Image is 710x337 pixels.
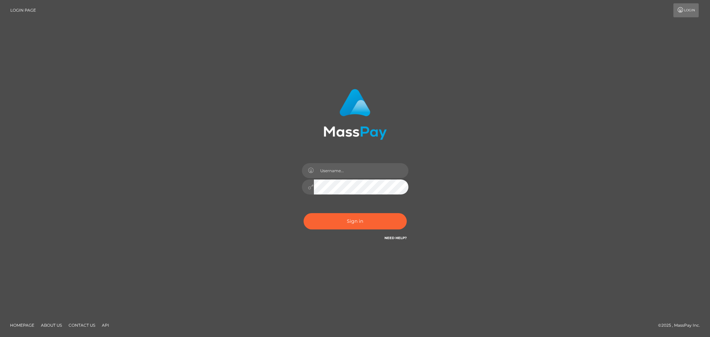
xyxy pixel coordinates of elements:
a: Contact Us [66,320,98,330]
div: © 2025 , MassPay Inc. [658,322,705,329]
img: MassPay Login [324,89,387,140]
a: Login Page [10,3,36,17]
a: Need Help? [384,236,407,240]
input: Username... [314,163,408,178]
a: Homepage [7,320,37,330]
a: About Us [38,320,65,330]
a: Login [673,3,699,17]
a: API [99,320,112,330]
button: Sign in [304,213,407,229]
